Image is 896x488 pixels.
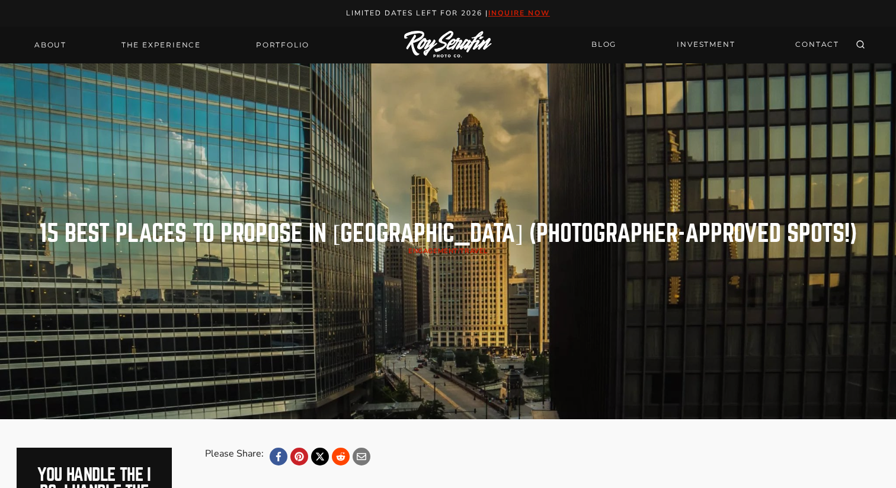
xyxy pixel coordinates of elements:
a: BLOG [584,34,623,55]
a: CONTACT [788,34,846,55]
a: Engagement [408,247,458,256]
nav: Secondary Navigation [584,34,846,55]
p: Limited Dates LEft for 2026 | [13,7,884,20]
a: Pinterest [290,448,308,465]
button: View Search Form [852,37,869,53]
a: inquire now [488,8,550,18]
h1: 15 Best Places to Propose in [GEOGRAPHIC_DATA] (Photographer-Approved Spots!) [39,222,857,245]
a: X [311,448,329,465]
img: Logo of Roy Serafin Photo Co., featuring stylized text in white on a light background, representi... [404,31,492,59]
div: Please Share: [205,448,264,465]
a: Email [353,448,370,465]
a: Travel [460,247,487,256]
a: Reddit [332,448,350,465]
a: Portfolio [249,37,316,53]
a: INVESTMENT [670,34,742,55]
nav: Primary Navigation [27,37,316,53]
span: / [408,247,488,256]
a: THE EXPERIENCE [114,37,208,53]
a: About [27,37,73,53]
a: Facebook [270,448,287,465]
